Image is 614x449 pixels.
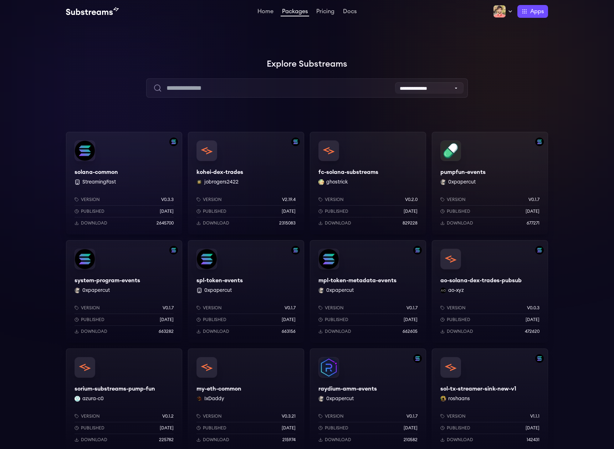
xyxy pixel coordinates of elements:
p: v0.1.7 [163,305,174,311]
p: Version [203,413,222,419]
button: ghostrick [326,179,348,186]
p: Published [325,208,348,214]
p: Version [81,197,100,202]
a: Filter by solana networkpumpfun-eventspumpfun-events0xpapercut 0xpapercutVersionv0.1.7Published[D... [432,132,548,234]
a: Home [256,9,275,16]
a: Filter by solana networkmpl-token-metadata-eventsmpl-token-metadata-events0xpapercut 0xpapercutVe... [310,240,426,343]
p: Published [203,425,226,431]
a: Filter by solana networkspl-token-eventsspl-token-events 0xpapercutVersionv0.1.7Published[DATE]Do... [188,240,304,343]
p: Version [447,305,466,311]
p: [DATE] [404,317,418,322]
img: Filter by solana network [413,354,422,363]
p: v0.1.7 [406,413,418,419]
button: ao-xyz [448,287,464,294]
p: Published [447,208,470,214]
p: v0.1.2 [162,413,174,419]
p: 829228 [403,220,418,226]
button: StreamingFast [82,179,116,186]
p: Version [325,305,344,311]
button: azura-c0 [82,395,104,402]
span: Apps [530,7,544,16]
p: Download [203,220,229,226]
p: [DATE] [160,425,174,431]
p: Version [325,413,344,419]
p: 215974 [282,437,296,443]
p: Download [447,437,473,443]
p: [DATE] [282,317,296,322]
p: v2.19.4 [282,197,296,202]
a: Docs [342,9,358,16]
p: Version [203,305,222,311]
button: 0xpapercut [204,287,232,294]
img: Substream's logo [66,7,119,16]
a: Filter by solana networksolana-commonsolana-common StreamingFastVersionv0.3.3Published[DATE]Downl... [66,132,182,234]
p: Download [325,220,351,226]
button: jobrogers2422 [204,179,239,186]
p: 210582 [404,437,418,443]
p: Version [447,413,466,419]
p: v0.0.3 [527,305,539,311]
button: 0xpapercut [326,395,354,402]
img: Filter by solana network [413,246,422,254]
p: 225782 [159,437,174,443]
p: Version [203,197,222,202]
a: Pricing [315,9,336,16]
button: 0xpapercut [82,287,110,294]
p: Download [203,437,229,443]
button: roshaans [448,395,470,402]
p: 2645700 [157,220,174,226]
img: Filter by solana network [291,246,300,254]
p: v0.2.0 [405,197,418,202]
p: Download [447,220,473,226]
p: [DATE] [282,208,296,214]
p: v0.1.7 [406,305,418,311]
p: Version [81,305,100,311]
p: v0.3.3 [161,197,174,202]
button: 0xpapercut [448,179,476,186]
img: Filter by solana network [535,354,544,363]
p: Download [325,437,351,443]
a: Filter by solana networkkohei-dex-tradeskohei-dex-tradesjobrogers2422 jobrogers2422Versionv2.19.4... [188,132,304,234]
p: Published [81,425,104,431]
p: Version [447,197,466,202]
p: Published [81,317,104,322]
p: Published [325,317,348,322]
p: 142431 [527,437,539,443]
p: Published [325,425,348,431]
p: Published [203,208,226,214]
p: Published [203,317,226,322]
p: v0.1.7 [528,197,539,202]
p: Download [203,329,229,334]
p: Version [81,413,100,419]
p: Download [447,329,473,334]
p: Published [81,208,104,214]
p: [DATE] [160,208,174,214]
p: [DATE] [526,317,539,322]
img: Filter by solana network [169,138,178,146]
p: 2315083 [279,220,296,226]
p: 662605 [403,329,418,334]
h1: Explore Substreams [66,57,548,71]
p: 663156 [282,329,296,334]
a: Packages [281,9,309,16]
img: Filter by solana network [169,246,178,254]
p: 677271 [527,220,539,226]
a: Filter by solana networksystem-program-eventssystem-program-events0xpapercut 0xpapercutVersionv0.... [66,240,182,343]
p: Published [447,317,470,322]
img: Filter by solana network [535,138,544,146]
a: Filter by solana networkao-solana-dex-trades-pubsubao-solana-dex-trades-pubsubao-xyz ao-xyzVersio... [432,240,548,343]
p: [DATE] [404,425,418,431]
p: v0.1.7 [285,305,296,311]
button: 0xpapercut [326,287,354,294]
p: [DATE] [526,208,539,214]
p: [DATE] [160,317,174,322]
p: Version [325,197,344,202]
p: Download [325,329,351,334]
p: Download [81,220,107,226]
button: IxDaddy [204,395,224,402]
p: Download [81,329,107,334]
img: Filter by solana network [535,246,544,254]
p: Download [81,437,107,443]
p: v0.3.21 [282,413,296,419]
p: 472620 [525,329,539,334]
